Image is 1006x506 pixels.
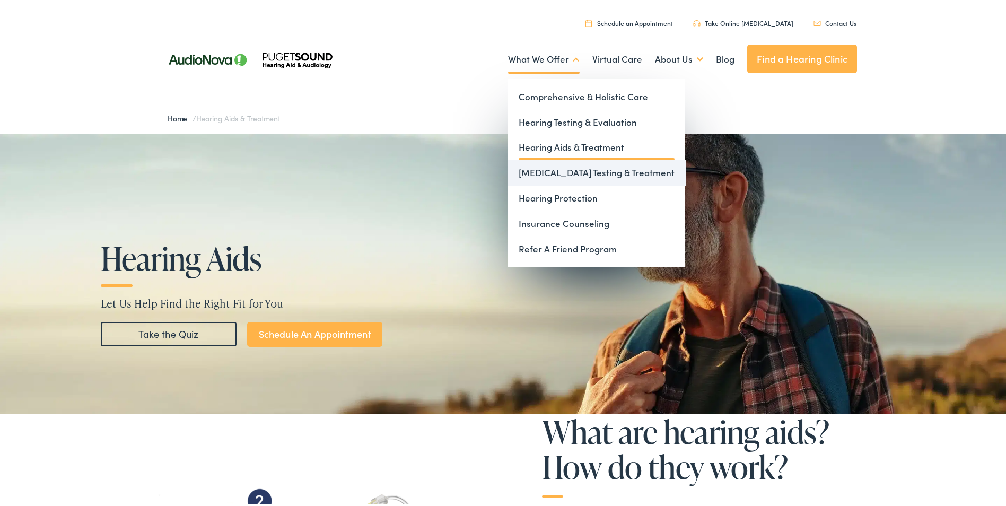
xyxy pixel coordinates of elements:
[101,320,237,344] a: Take the Quiz
[508,38,580,77] a: What We Offer
[247,320,382,345] a: Schedule An Appointment
[655,38,703,77] a: About Us
[508,108,685,133] a: Hearing Testing & Evaluation
[508,209,685,234] a: Insurance Counseling
[592,38,642,77] a: Virtual Care
[508,234,685,260] a: Refer A Friend Program
[813,16,856,25] a: Contact Us
[508,158,685,184] a: [MEDICAL_DATA] Testing & Treatment
[747,42,857,71] a: Find a Hearing Clinic
[101,293,913,309] p: Let Us Help Find the Right Fit for You
[168,111,193,121] a: Home
[508,133,685,158] a: Hearing Aids & Treatment
[693,18,701,24] img: utility icon
[196,111,280,121] span: Hearing Aids & Treatment
[508,184,685,209] a: Hearing Protection
[101,239,423,274] h1: Hearing Aids
[168,111,280,121] span: /
[716,38,734,77] a: Blog
[585,18,592,24] img: utility icon
[508,82,685,108] a: Comprehensive & Holistic Care
[542,412,857,495] h2: What are hearing aids? How do they work?
[813,19,821,24] img: utility icon
[585,16,673,25] a: Schedule an Appointment
[693,16,793,25] a: Take Online [MEDICAL_DATA]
